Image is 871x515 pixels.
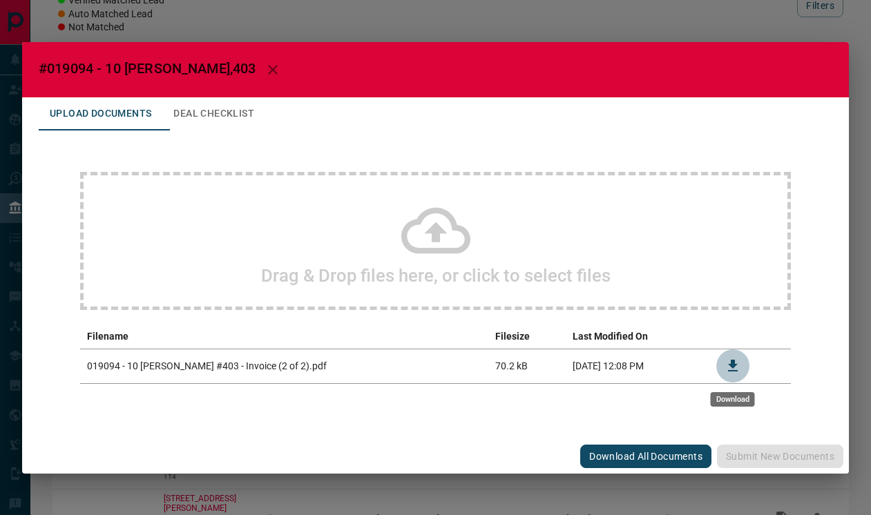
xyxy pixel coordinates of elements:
th: Last Modified On [566,324,709,349]
button: Upload Documents [39,97,162,130]
td: 70.2 kB [488,349,566,383]
td: 019094 - 10 [PERSON_NAME] #403 - Invoice (2 of 2).pdf [80,349,488,383]
div: Download [711,392,755,407]
h2: Drag & Drop files here, or click to select files [261,265,611,286]
th: delete file action column [756,324,791,349]
th: download action column [709,324,756,349]
button: Deal Checklist [162,97,265,130]
th: Filesize [488,324,566,349]
button: Download [716,349,749,382]
td: [DATE] 12:08 PM [566,349,709,383]
div: Drag & Drop files here, or click to select files [80,172,791,310]
th: Filename [80,324,488,349]
button: Download All Documents [580,445,711,468]
span: #019094 - 10 [PERSON_NAME],403 [39,60,256,77]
